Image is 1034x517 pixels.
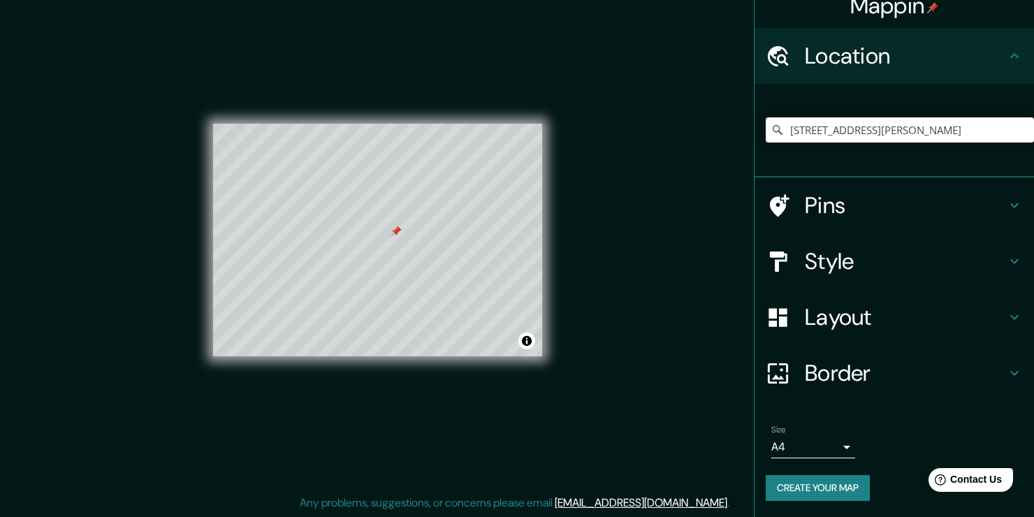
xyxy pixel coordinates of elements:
h4: Location [805,42,1006,70]
h4: Style [805,247,1006,275]
div: . [731,495,734,511]
button: Toggle attribution [518,333,535,349]
div: Pins [755,177,1034,233]
button: Create your map [766,475,870,501]
div: Layout [755,289,1034,345]
h4: Border [805,359,1006,387]
input: Pick your city or area [766,117,1034,143]
div: A4 [771,436,855,458]
img: pin-icon.png [927,2,938,13]
a: [EMAIL_ADDRESS][DOMAIN_NAME] [555,495,727,510]
label: Size [771,424,786,436]
div: Location [755,28,1034,84]
iframe: Help widget launcher [910,463,1019,502]
h4: Layout [805,303,1006,331]
div: Border [755,345,1034,401]
div: Style [755,233,1034,289]
h4: Pins [805,191,1006,219]
p: Any problems, suggestions, or concerns please email . [300,495,729,511]
div: . [729,495,731,511]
